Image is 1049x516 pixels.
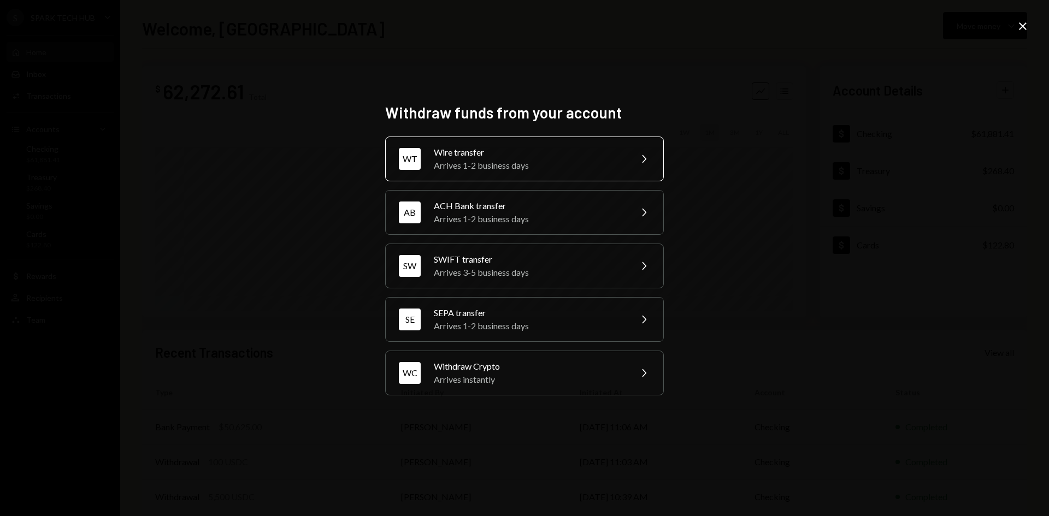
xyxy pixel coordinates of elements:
button: WTWire transferArrives 1-2 business days [385,137,664,181]
h2: Withdraw funds from your account [385,102,664,123]
div: WC [399,362,421,384]
div: SE [399,309,421,330]
div: SW [399,255,421,277]
div: Wire transfer [434,146,624,159]
div: Withdraw Crypto [434,360,624,373]
div: Arrives instantly [434,373,624,386]
button: ABACH Bank transferArrives 1-2 business days [385,190,664,235]
div: SEPA transfer [434,306,624,319]
button: WCWithdraw CryptoArrives instantly [385,351,664,395]
div: AB [399,201,421,223]
div: Arrives 1-2 business days [434,319,624,333]
div: WT [399,148,421,170]
div: ACH Bank transfer [434,199,624,212]
div: Arrives 3-5 business days [434,266,624,279]
button: SESEPA transferArrives 1-2 business days [385,297,664,342]
div: SWIFT transfer [434,253,624,266]
div: Arrives 1-2 business days [434,212,624,226]
button: SWSWIFT transferArrives 3-5 business days [385,244,664,288]
div: Arrives 1-2 business days [434,159,624,172]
